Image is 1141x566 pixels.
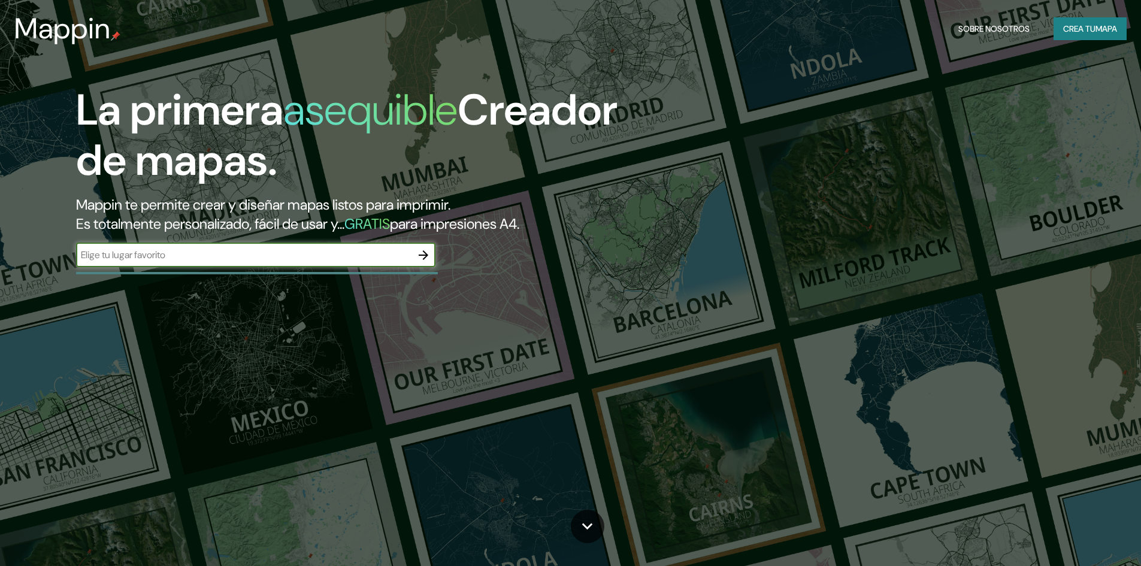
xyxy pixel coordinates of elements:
font: para impresiones A4. [390,214,519,233]
button: Crea tumapa [1054,17,1127,40]
font: mapa [1095,23,1117,34]
font: Crea tu [1063,23,1095,34]
font: Sobre nosotros [958,23,1030,34]
font: La primera [76,82,283,138]
input: Elige tu lugar favorito [76,248,411,262]
font: Creador de mapas. [76,82,618,188]
img: pin de mapeo [111,31,120,41]
button: Sobre nosotros [954,17,1034,40]
font: GRATIS [344,214,390,233]
font: Mappin [14,10,111,47]
font: Es totalmente personalizado, fácil de usar y... [76,214,344,233]
font: asequible [283,82,458,138]
font: Mappin te permite crear y diseñar mapas listos para imprimir. [76,195,450,214]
